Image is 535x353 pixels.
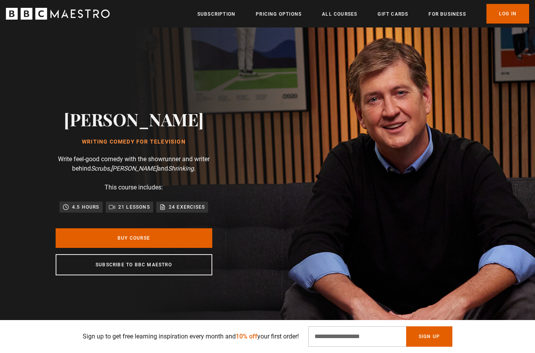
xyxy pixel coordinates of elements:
a: Pricing Options [256,10,302,18]
a: Buy Course [56,228,212,248]
p: Sign up to get free learning inspiration every month and your first order! [83,332,299,341]
a: Gift Cards [378,10,408,18]
a: All Courses [322,10,357,18]
a: Log In [486,4,529,24]
a: For business [428,10,466,18]
i: Scrubs [91,165,110,172]
a: Subscription [197,10,235,18]
button: Sign Up [406,326,452,347]
span: 10% off [236,333,257,340]
p: 24 exercises [169,203,205,211]
i: Shrinking [168,165,194,172]
p: 4.5 hours [72,203,99,211]
a: Subscribe to BBC Maestro [56,254,212,275]
h1: Writing Comedy for Television [64,139,204,145]
p: 21 lessons [118,203,150,211]
p: This course includes: [105,183,163,192]
i: [PERSON_NAME] [111,165,157,172]
svg: BBC Maestro [6,8,110,20]
nav: Primary [197,4,529,24]
p: Write feel-good comedy with the showrunner and writer behind , and . [56,155,212,173]
h2: [PERSON_NAME] [64,109,204,129]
